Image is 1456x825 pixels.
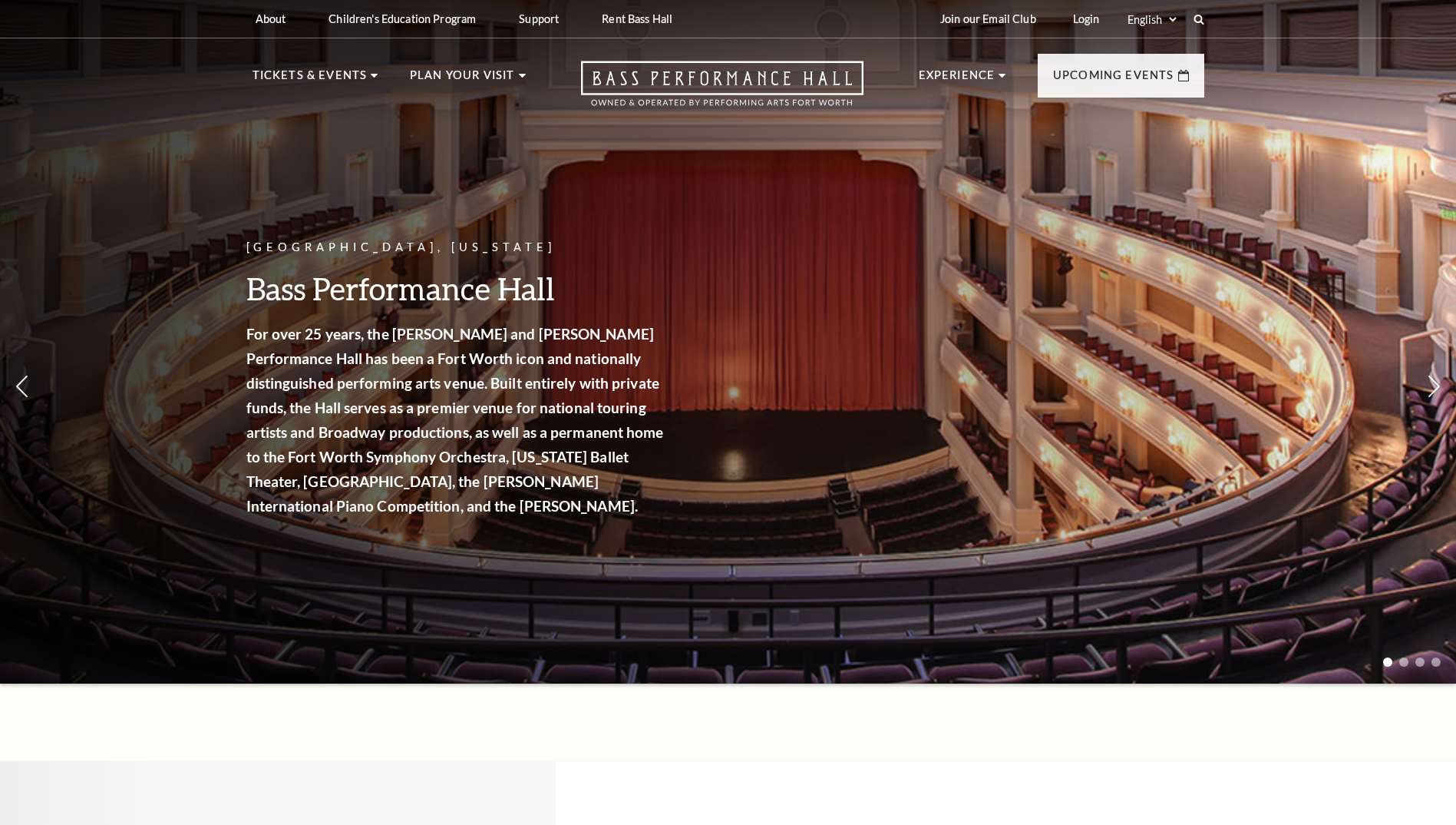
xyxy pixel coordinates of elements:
[246,269,669,308] h3: Bass Performance Hall
[1124,12,1179,27] select: Select:
[1053,66,1174,94] p: Upcoming Events
[253,66,368,94] p: Tickets & Events
[256,12,286,25] p: About
[602,12,672,25] p: Rent Bass Hall
[246,238,669,257] p: [GEOGRAPHIC_DATA], [US_STATE]
[519,12,559,25] p: Support
[329,12,476,25] p: Children's Education Program
[919,66,995,94] p: Experience
[410,66,515,94] p: Plan Your Visit
[246,325,664,515] strong: For over 25 years, the [PERSON_NAME] and [PERSON_NAME] Performance Hall has been a Fort Worth ico...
